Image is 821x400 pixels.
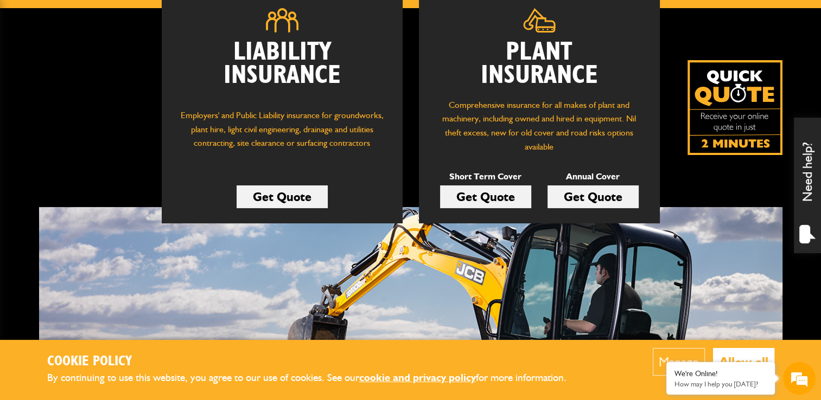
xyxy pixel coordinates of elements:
p: Employers' and Public Liability insurance for groundworks, plant hire, light civil engineering, d... [178,108,386,160]
h2: Plant Insurance [435,41,644,87]
div: We're Online! [674,369,767,378]
a: Get Quote [548,185,639,208]
p: By continuing to use this website, you agree to our use of cookies. See our for more information. [47,370,584,386]
p: Annual Cover [548,170,639,184]
div: Need help? [794,118,821,253]
p: How may I help you today? [674,380,767,388]
a: Get Quote [440,185,531,208]
a: cookie and privacy policy [359,371,476,384]
p: Comprehensive insurance for all makes of plant and machinery, including owned and hired in equipm... [435,98,644,153]
button: Allow all [713,348,774,376]
button: Manage [653,348,705,376]
h2: Liability Insurance [178,41,386,98]
h2: Cookie Policy [47,353,584,370]
img: Quick Quote [688,60,782,155]
p: Short Term Cover [440,170,531,184]
a: Get your insurance quote isn just 2-minutes [688,60,782,155]
a: Get Quote [237,185,328,208]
